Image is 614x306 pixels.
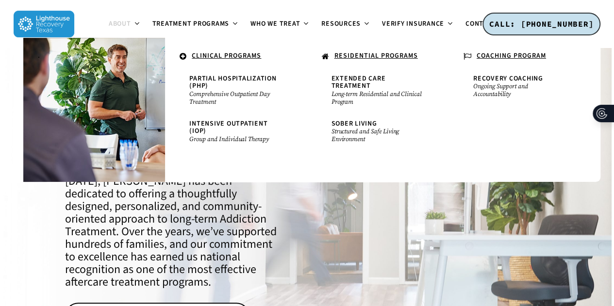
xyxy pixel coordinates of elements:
[103,20,147,28] a: About
[33,48,155,64] a: .
[317,48,439,66] a: RESIDENTIAL PROGRAMS
[250,19,300,29] span: Who We Treat
[152,19,230,29] span: Treatment Programs
[482,13,600,36] a: CALL: [PHONE_NUMBER]
[315,20,376,28] a: Resources
[321,19,361,29] span: Resources
[192,51,261,61] u: CLINICAL PROGRAMS
[14,11,74,37] img: Lighthouse Recovery Texas
[465,19,496,29] span: Contact
[38,51,40,61] span: .
[382,19,444,29] span: Verify Insurance
[460,20,511,28] a: Contact
[245,20,315,28] a: Who We Treat
[459,48,581,66] a: COACHING PROGRAM
[109,19,131,29] span: About
[376,20,460,28] a: Verify Insurance
[147,20,245,28] a: Treatment Programs
[477,51,546,61] u: COACHING PROGRAM
[65,112,281,289] h4: Our Addiction Treatment Center in [GEOGRAPHIC_DATA], [GEOGRAPHIC_DATA] is committed to helping in...
[175,48,297,66] a: CLINICAL PROGRAMS
[334,51,418,61] u: RESIDENTIAL PROGRAMS
[489,19,594,29] span: CALL: [PHONE_NUMBER]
